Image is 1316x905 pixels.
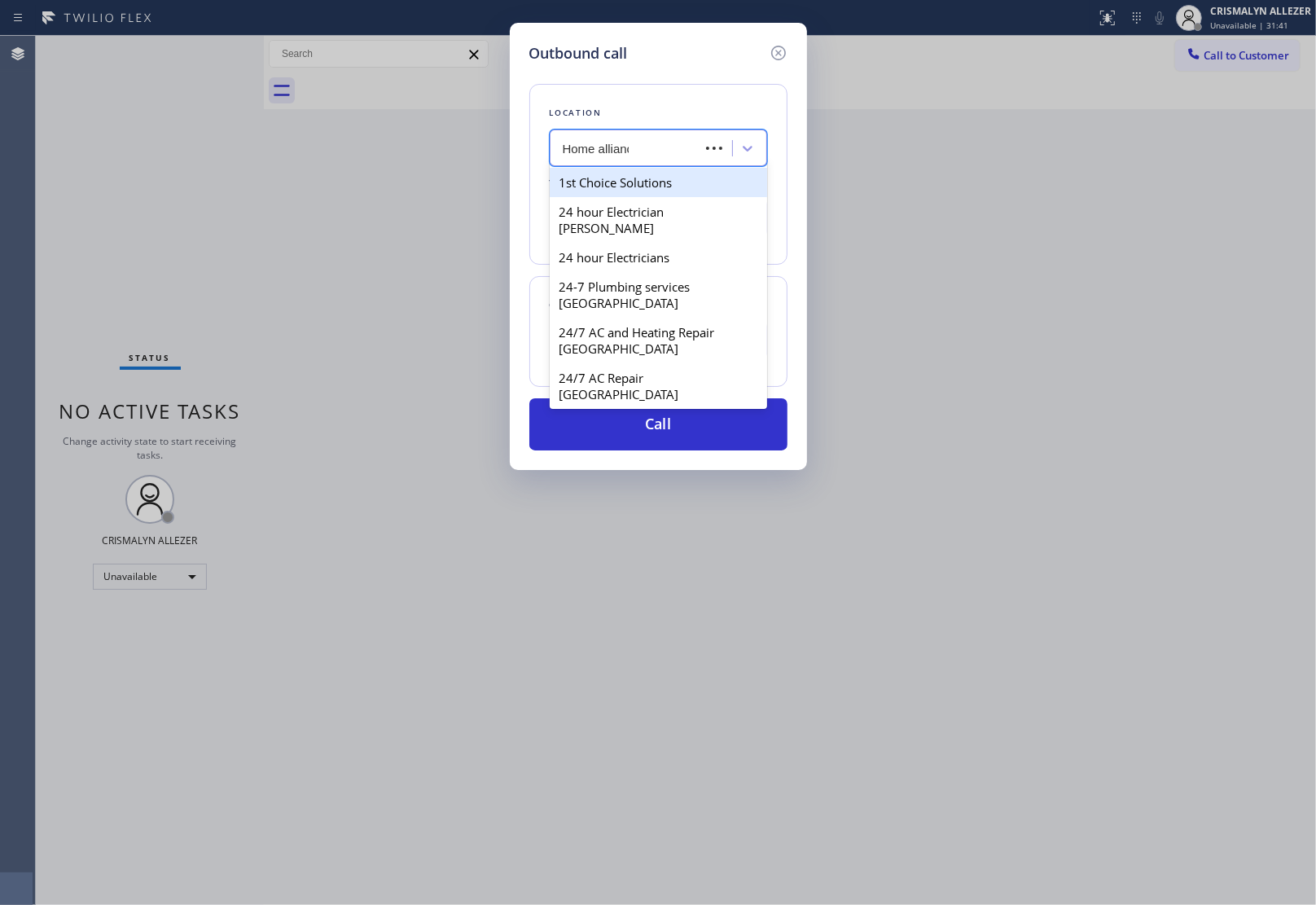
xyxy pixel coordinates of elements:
button: Call [529,398,787,450]
div: 24/7 AC Repair [GEOGRAPHIC_DATA] [550,363,767,409]
div: 24-7 Plumbing services [GEOGRAPHIC_DATA] [550,272,767,318]
div: 24/7 AC and Heating Repair [GEOGRAPHIC_DATA] [550,318,767,363]
h5: Outbound call [529,42,628,64]
div: 24 hour Electricians [550,243,767,272]
div: 1st Choice Solutions [550,168,767,197]
div: Location [550,104,767,121]
div: 24 hour Electrician [PERSON_NAME] [550,197,767,243]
